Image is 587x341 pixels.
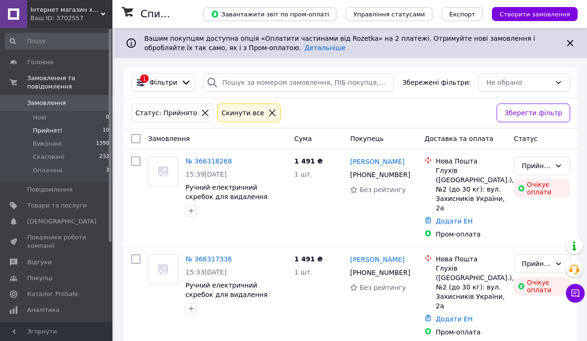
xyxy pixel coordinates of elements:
[33,140,62,148] span: Виконані
[186,170,227,178] span: 15:39[DATE]
[27,185,73,194] span: Повідомлення
[359,284,406,291] span: Без рейтингу
[522,161,551,171] div: Прийнято
[442,7,483,21] button: Експорт
[99,153,109,161] span: 232
[436,264,506,311] div: Глухів ([GEOGRAPHIC_DATA].), №2 (до 30 кг): вул. Захисників України, 2а
[294,255,323,263] span: 1 491 ₴
[499,11,570,18] span: Створити замовлення
[30,14,112,22] div: Ваш ID: 3702557
[33,153,65,161] span: Скасовані
[294,157,323,165] span: 1 491 ₴
[436,327,506,337] div: Пром-оплата
[305,44,346,52] a: Детальніше
[353,11,425,18] span: Управління статусами
[294,170,312,178] span: 1 шт.
[402,78,471,87] span: Збережені фільтри:
[294,268,312,276] span: 1 шт.
[27,99,66,107] span: Замовлення
[144,35,535,52] span: Вашим покупцям доступна опція «Оплатити частинами від Rozetka» на 2 платежі. Отримуйте нові замов...
[483,10,578,17] a: Створити замовлення
[27,274,52,282] span: Покупці
[27,290,78,298] span: Каталог ProSale
[350,157,404,166] a: [PERSON_NAME]
[33,166,62,175] span: Оплачені
[566,284,585,303] button: Чат з покупцем
[186,268,227,276] span: 15:33[DATE]
[348,168,409,181] div: [PHONE_NUMBER]
[186,255,232,263] a: № 366317336
[33,126,62,135] span: Прийняті
[149,78,177,87] span: Фільтри
[436,254,506,264] div: Нова Пошта
[186,282,285,308] a: Ручний електричний скребок для видалення луски риби VEKTOR HR8859B
[203,73,394,92] input: Пошук за номером замовлення, ПІБ покупця, номером телефону, Email, номером накладної
[486,77,551,88] div: Не обрано
[30,6,101,14] span: Інтернет магазин харчового обладнання Proffood.com.ua
[424,135,493,142] span: Доставка та оплата
[27,306,59,314] span: Аналітика
[211,10,329,18] span: Завантажити звіт по пром-оплаті
[141,8,236,20] h1: Список замовлень
[5,33,110,50] input: Пошук
[27,217,97,226] span: [DEMOGRAPHIC_DATA]
[346,7,432,21] button: Управління статусами
[497,104,570,122] button: Зберегти фільтр
[134,108,199,118] div: Статус: Прийнято
[436,156,506,166] div: Нова Пошта
[514,179,570,198] div: Очікує оплати
[294,135,312,142] span: Cума
[436,230,506,239] div: Пром-оплата
[148,156,178,186] a: Фото товару
[514,135,538,142] span: Статус
[492,7,578,21] button: Створити замовлення
[148,254,178,284] a: Фото товару
[27,201,87,210] span: Товари та послуги
[186,157,232,165] a: № 366318268
[449,11,476,18] span: Експорт
[27,58,53,67] span: Головна
[359,186,406,193] span: Без рейтингу
[436,217,473,225] a: Додати ЕН
[27,258,52,267] span: Відгуки
[348,266,409,279] div: [PHONE_NUMBER]
[350,135,383,142] span: Покупець
[33,113,46,122] span: Нові
[505,108,562,118] span: Зберегти фільтр
[522,259,551,269] div: Прийнято
[436,315,473,323] a: Додати ЕН
[220,108,266,118] div: Cкинути все
[148,135,190,142] span: Замовлення
[203,7,336,21] button: Завантажити звіт по пром-оплаті
[27,74,112,91] span: Замовлення та повідомлення
[96,140,109,148] span: 1390
[350,255,404,264] a: [PERSON_NAME]
[186,184,285,210] a: Ручний електричний скребок для видалення луски риби VEKTOR HR8859B
[106,166,109,175] span: 3
[514,277,570,296] div: Очікує оплати
[27,233,87,250] span: Показники роботи компанії
[103,126,109,135] span: 10
[436,166,506,213] div: Глухів ([GEOGRAPHIC_DATA].), №2 (до 30 кг): вул. Захисників України, 2а
[106,113,109,122] span: 0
